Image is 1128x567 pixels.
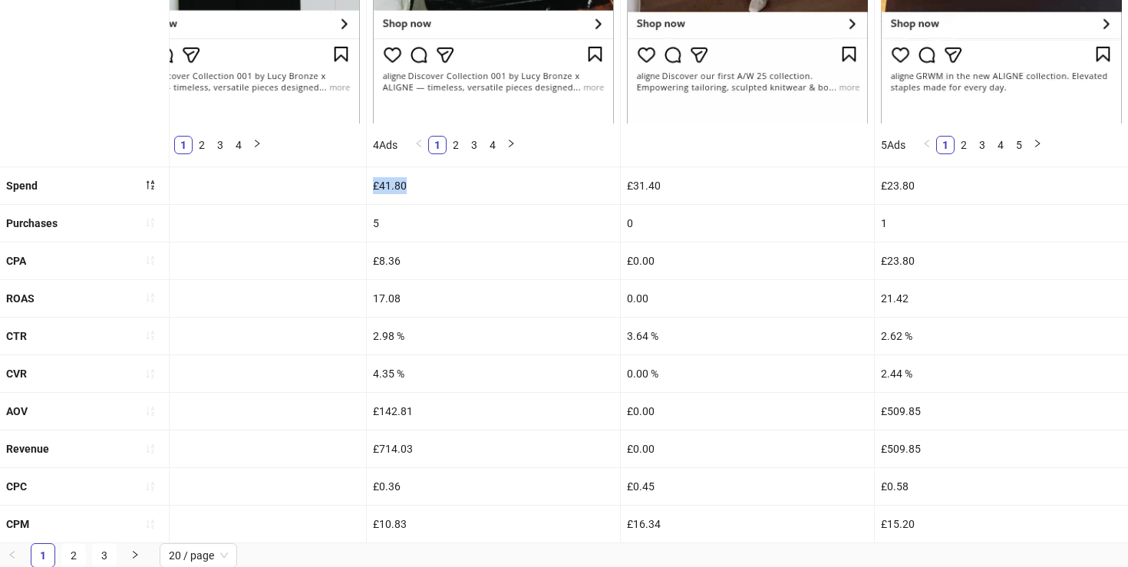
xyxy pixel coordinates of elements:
[466,137,483,153] a: 3
[506,139,516,148] span: right
[918,136,936,154] li: Previous Page
[918,136,936,154] button: left
[175,137,192,153] a: 1
[145,292,156,303] span: sort-ascending
[367,393,620,430] div: £142.81
[621,506,874,542] div: £16.34
[621,430,874,467] div: £0.00
[113,280,366,317] div: 0.00
[6,330,27,342] b: CTR
[428,136,447,154] li: 1
[447,136,465,154] li: 2
[621,468,874,505] div: £0.45
[621,355,874,392] div: 0.00 %
[974,137,991,153] a: 3
[447,137,464,153] a: 2
[367,242,620,279] div: £8.36
[113,205,366,242] div: 0
[145,180,156,190] span: sort-descending
[169,544,228,567] span: 20 / page
[6,217,58,229] b: Purchases
[8,550,17,559] span: left
[145,330,156,341] span: sort-ascending
[113,167,366,204] div: £46.83
[955,137,972,153] a: 2
[367,167,620,204] div: £41.80
[211,136,229,154] li: 3
[367,506,620,542] div: £10.83
[193,137,210,153] a: 2
[991,136,1010,154] li: 4
[621,393,874,430] div: £0.00
[429,137,446,153] a: 1
[212,137,229,153] a: 3
[875,506,1128,542] div: £15.20
[6,255,26,267] b: CPA
[145,519,156,529] span: sort-ascending
[113,318,366,354] div: 3.84 %
[145,443,156,454] span: sort-ascending
[145,406,156,417] span: sort-ascending
[367,318,620,354] div: 2.98 %
[875,205,1128,242] div: 1
[484,137,501,153] a: 4
[875,242,1128,279] div: £23.80
[6,405,28,417] b: AOV
[875,280,1128,317] div: 21.42
[973,136,991,154] li: 3
[992,137,1009,153] a: 4
[881,139,905,151] span: 5 Ads
[1010,136,1028,154] li: 5
[130,550,140,559] span: right
[621,167,874,204] div: £31.40
[248,136,266,154] li: Next Page
[145,217,156,228] span: sort-ascending
[113,468,366,505] div: £0.24
[145,255,156,265] span: sort-ascending
[6,480,27,493] b: CPC
[1011,137,1027,153] a: 5
[621,318,874,354] div: 3.64 %
[367,280,620,317] div: 17.08
[875,468,1128,505] div: £0.58
[621,242,874,279] div: £0.00
[936,136,955,154] li: 1
[145,481,156,492] span: sort-ascending
[483,136,502,154] li: 4
[621,205,874,242] div: 0
[1028,136,1047,154] li: Next Page
[31,544,54,567] a: 1
[875,430,1128,467] div: £509.85
[502,136,520,154] button: right
[367,468,620,505] div: £0.36
[367,205,620,242] div: 5
[410,136,428,154] button: left
[6,518,29,530] b: CPM
[6,180,38,192] b: Spend
[6,443,49,455] b: Revenue
[1033,139,1042,148] span: right
[174,136,193,154] li: 1
[875,355,1128,392] div: 2.44 %
[502,136,520,154] li: Next Page
[113,355,366,392] div: 0.00 %
[367,355,620,392] div: 4.35 %
[410,136,428,154] li: Previous Page
[875,318,1128,354] div: 2.62 %
[6,292,35,305] b: ROAS
[252,139,262,148] span: right
[93,544,116,567] a: 3
[113,393,366,430] div: £0.00
[1028,136,1047,154] button: right
[465,136,483,154] li: 3
[248,136,266,154] button: right
[113,430,366,467] div: £0.00
[414,139,424,148] span: left
[145,368,156,379] span: sort-ascending
[922,139,932,148] span: left
[937,137,954,153] a: 1
[621,280,874,317] div: 0.00
[230,137,247,153] a: 4
[955,136,973,154] li: 2
[193,136,211,154] li: 2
